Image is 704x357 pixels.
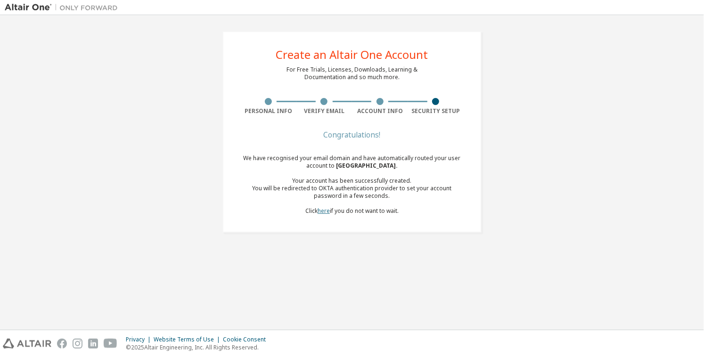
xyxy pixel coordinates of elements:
[154,336,223,343] div: Website Terms of Use
[126,336,154,343] div: Privacy
[240,132,464,138] div: Congratulations!
[352,107,408,115] div: Account Info
[336,162,398,170] span: [GEOGRAPHIC_DATA] .
[5,3,123,12] img: Altair One
[240,154,464,215] div: We have recognised your email domain and have automatically routed your user account to Click if ...
[73,339,82,349] img: instagram.svg
[318,207,330,215] a: here
[126,343,271,351] p: © 2025 Altair Engineering, Inc. All Rights Reserved.
[240,107,296,115] div: Personal Info
[240,185,464,200] div: You will be redirected to OKTA authentication provider to set your account password in a few seco...
[104,339,117,349] img: youtube.svg
[287,66,417,81] div: For Free Trials, Licenses, Downloads, Learning & Documentation and so much more.
[408,107,464,115] div: Security Setup
[240,177,464,185] div: Your account has been successfully created.
[296,107,352,115] div: Verify Email
[57,339,67,349] img: facebook.svg
[223,336,271,343] div: Cookie Consent
[88,339,98,349] img: linkedin.svg
[3,339,51,349] img: altair_logo.svg
[276,49,428,60] div: Create an Altair One Account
